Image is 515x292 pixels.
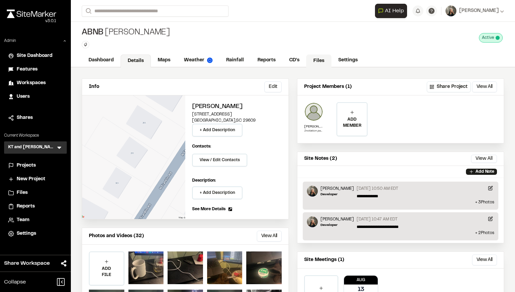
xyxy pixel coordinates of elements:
a: Dashboard [82,54,121,67]
a: Details [121,55,151,67]
a: New Project [8,175,63,183]
p: Admin [4,38,16,44]
button: [PERSON_NAME] [446,5,504,16]
p: Developer [321,192,354,197]
div: This project is active and counting against your active project count. [479,33,503,43]
span: Active [482,35,494,41]
a: Reports [251,54,282,67]
a: Maps [151,54,177,67]
button: Edit Tags [82,41,89,48]
button: Edit [264,81,282,92]
a: Files [306,55,331,67]
p: [DATE] 10:50 AM EDT [357,186,398,192]
p: [DATE] 10:47 AM EDT [357,216,397,222]
img: rebrand.png [7,10,56,18]
img: Tom Evans [307,186,318,197]
a: Reports [8,203,63,210]
span: Site Dashboard [17,52,52,60]
span: Features [17,66,37,73]
p: ADD MEMBER [337,117,367,129]
span: Reports [17,203,35,210]
p: Developer [321,222,354,228]
a: Files [8,189,63,197]
p: Aug [344,277,377,283]
a: Site Dashboard [8,52,63,60]
span: New Project [17,175,45,183]
a: Projects [8,162,63,169]
a: Rainfall [219,54,251,67]
button: Search [82,5,94,17]
div: Oh geez...please don't... [7,18,56,24]
span: Users [17,93,30,101]
p: Project Members (1) [304,83,352,91]
p: [PERSON_NAME] [321,216,354,222]
span: AI Help [385,7,404,15]
div: [PERSON_NAME] [82,27,170,38]
div: Open AI Assistant [375,4,410,18]
p: Invitation pending [304,129,323,133]
button: View All [472,81,497,92]
p: Current Workspace [4,133,67,139]
span: Settings [17,230,36,237]
p: [STREET_ADDRESS] [192,111,282,118]
h3: KT and [PERSON_NAME] [8,144,56,151]
span: Share Workspace [4,259,50,267]
span: [PERSON_NAME] [459,7,499,15]
span: Team [17,216,29,224]
p: Description: [192,178,282,184]
a: Weather [177,54,219,67]
span: Workspaces [17,79,46,87]
p: Site Notes (2) [304,155,337,163]
span: Files [17,189,28,197]
img: user_empty.png [304,102,323,121]
span: See More Details [192,206,225,212]
button: View All [471,155,497,163]
span: This project is active and counting against your active project count. [496,36,500,40]
p: [PERSON_NAME] [321,186,354,192]
p: + 3 Photo s [307,199,494,205]
span: Shares [17,114,33,122]
button: View All [472,255,497,265]
img: User [446,5,456,16]
p: Site Meetings (1) [304,256,344,264]
a: Shares [8,114,63,122]
button: + Add Description [192,186,243,199]
p: Contacts: [192,143,211,150]
img: Tom Evans [307,216,318,227]
p: Photos and Videos (32) [89,232,144,240]
p: + 2 Photo s [307,230,494,236]
span: ABNB [82,27,104,38]
p: ADD FILE [90,266,124,278]
a: Settings [8,230,63,237]
h2: [PERSON_NAME] [192,102,282,111]
p: [GEOGRAPHIC_DATA] , SC 29609 [192,118,282,124]
a: CD's [282,54,306,67]
button: Share Project [427,81,471,92]
p: Add Note [475,169,494,175]
button: View All [257,231,282,242]
button: Open AI Assistant [375,4,407,18]
p: Info [89,83,99,91]
span: Projects [17,162,36,169]
a: Settings [331,54,364,67]
span: Collapse [4,278,26,286]
a: Team [8,216,63,224]
a: Workspaces [8,79,63,87]
a: Features [8,66,63,73]
img: precipai.png [207,58,213,63]
a: Users [8,93,63,101]
button: View / Edit Contacts [192,154,247,167]
p: [PERSON_NAME][EMAIL_ADDRESS][DOMAIN_NAME] [304,124,323,129]
button: + Add Description [192,124,243,137]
